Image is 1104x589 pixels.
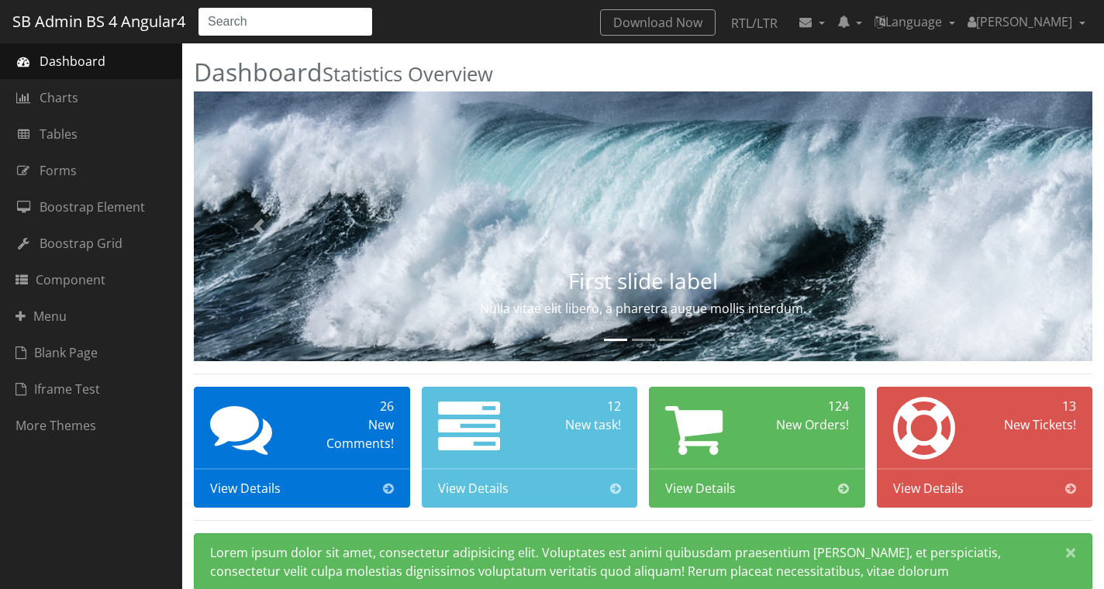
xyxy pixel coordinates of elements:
[194,91,1092,361] img: Random first slide
[763,397,849,415] div: 124
[1050,534,1092,571] button: Close
[438,479,509,498] span: View Details
[535,397,621,415] div: 12
[1065,542,1076,563] span: ×
[600,9,716,36] a: Download Now
[210,479,281,498] span: View Details
[194,58,1092,85] h2: Dashboard
[893,479,964,498] span: View Details
[16,307,67,325] span: Menu
[665,479,736,498] span: View Details
[961,6,1092,37] a: [PERSON_NAME]
[308,397,394,415] div: 26
[329,269,957,293] h3: First slide label
[990,397,1076,415] div: 13
[329,299,957,318] p: Nulla vitae elit libero, a pharetra augue mollis interdum.
[535,415,621,434] div: New task!
[719,9,790,37] a: RTL/LTR
[990,415,1076,434] div: New Tickets!
[323,60,493,88] small: Statistics Overview
[763,415,849,434] div: New Orders!
[308,415,394,453] div: New Comments!
[198,7,373,36] input: Search
[868,6,961,37] a: Language
[12,7,185,36] a: SB Admin BS 4 Angular4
